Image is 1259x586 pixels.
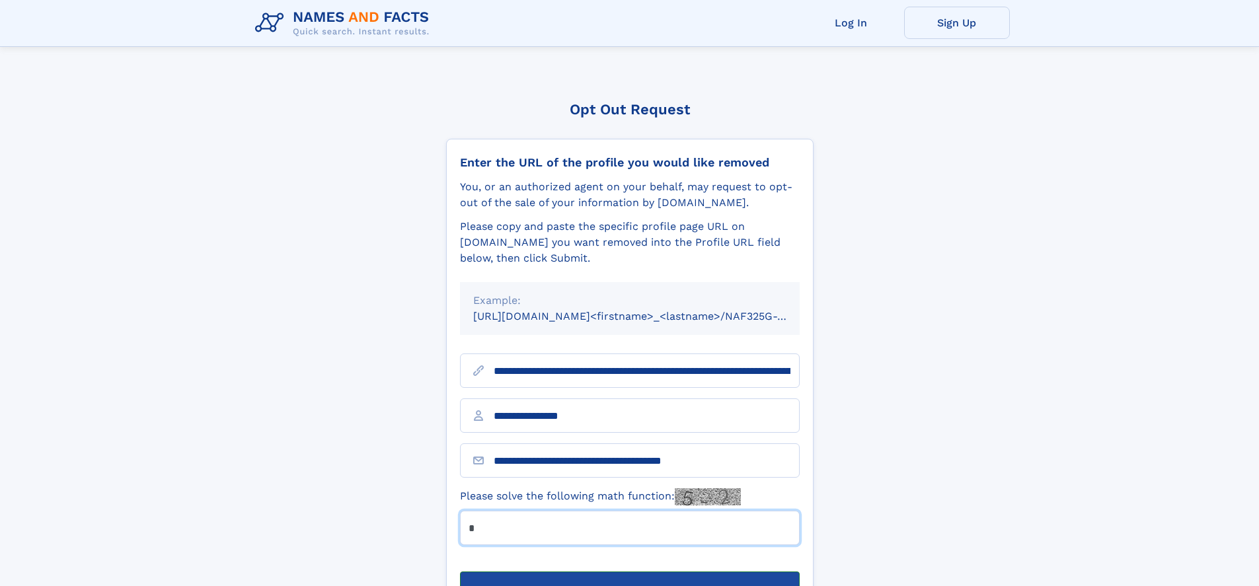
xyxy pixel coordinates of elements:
[460,219,800,266] div: Please copy and paste the specific profile page URL on [DOMAIN_NAME] you want removed into the Pr...
[798,7,904,39] a: Log In
[250,5,440,41] img: Logo Names and Facts
[460,155,800,170] div: Enter the URL of the profile you would like removed
[473,310,825,322] small: [URL][DOMAIN_NAME]<firstname>_<lastname>/NAF325G-xxxxxxxx
[904,7,1010,39] a: Sign Up
[460,179,800,211] div: You, or an authorized agent on your behalf, may request to opt-out of the sale of your informatio...
[473,293,786,309] div: Example:
[460,488,741,505] label: Please solve the following math function:
[446,101,814,118] div: Opt Out Request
